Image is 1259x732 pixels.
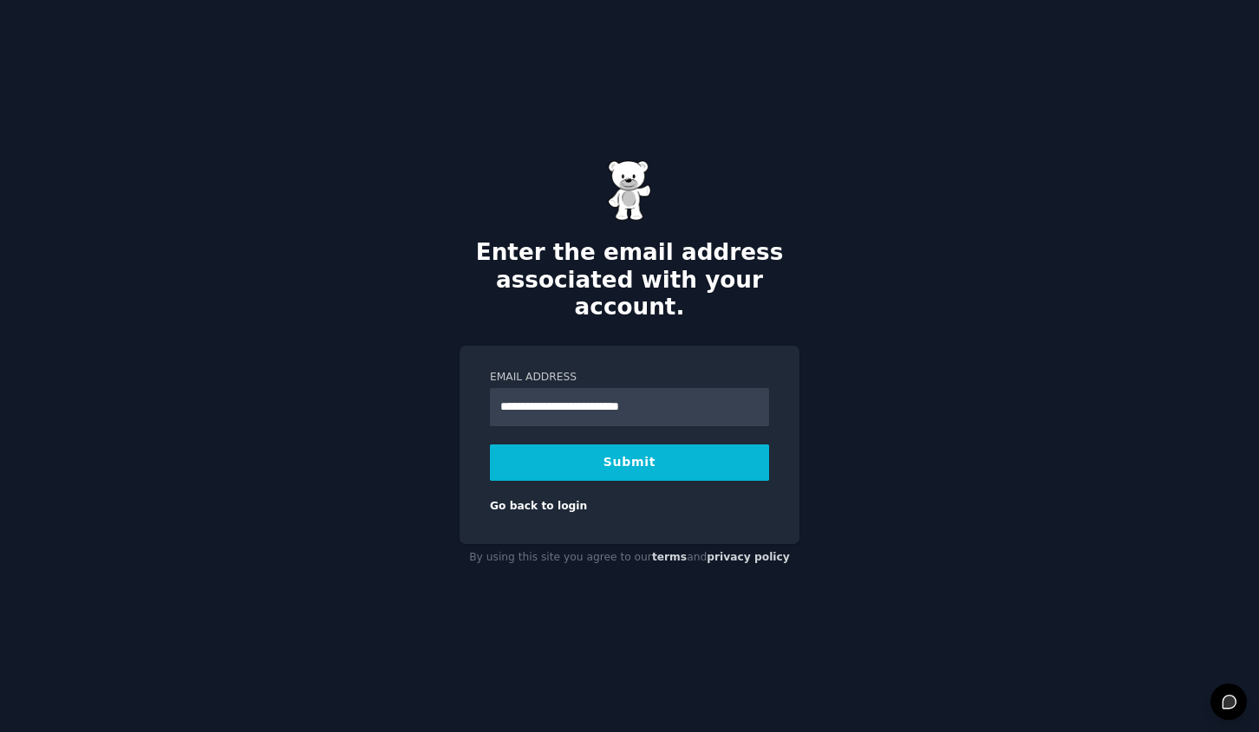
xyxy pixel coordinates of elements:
[460,239,799,321] h2: Enter the email address associated with your account.
[490,444,769,481] button: Submit
[707,551,790,563] a: privacy policy
[490,500,587,512] a: Go back to login
[652,551,687,563] a: terms
[460,544,799,572] div: By using this site you agree to our and
[490,370,769,385] label: Email Address
[608,160,651,221] img: Gummy Bear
